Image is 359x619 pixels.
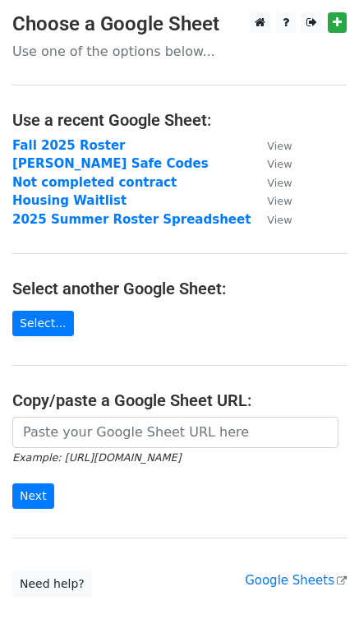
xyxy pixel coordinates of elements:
[12,451,181,464] small: Example: [URL][DOMAIN_NAME]
[12,175,177,190] a: Not completed contract
[251,156,292,171] a: View
[12,279,347,298] h4: Select another Google Sheet:
[12,156,209,171] a: [PERSON_NAME] Safe Codes
[12,193,127,208] a: Housing Waitlist
[267,140,292,152] small: View
[251,212,292,227] a: View
[12,138,126,153] a: Fall 2025 Roster
[12,483,54,509] input: Next
[251,175,292,190] a: View
[267,158,292,170] small: View
[251,138,292,153] a: View
[251,193,292,208] a: View
[267,214,292,226] small: View
[12,390,347,410] h4: Copy/paste a Google Sheet URL:
[267,195,292,207] small: View
[245,573,347,588] a: Google Sheets
[12,12,347,36] h3: Choose a Google Sheet
[12,311,74,336] a: Select...
[12,212,251,227] a: 2025 Summer Roster Spreadsheet
[12,571,92,597] a: Need help?
[12,417,338,448] input: Paste your Google Sheet URL here
[12,43,347,60] p: Use one of the options below...
[267,177,292,189] small: View
[12,110,347,130] h4: Use a recent Google Sheet:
